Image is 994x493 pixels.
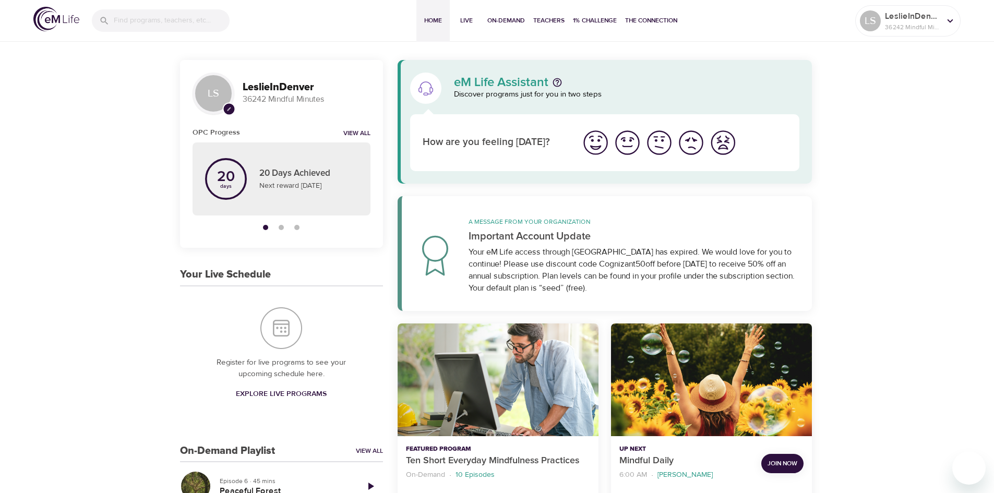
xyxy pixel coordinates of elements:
[356,447,383,455] a: View All
[581,128,610,157] img: great
[406,444,590,454] p: Featured Program
[217,170,235,184] p: 20
[180,269,271,281] h3: Your Live Schedule
[675,127,707,159] button: I'm feeling bad
[619,454,753,468] p: Mindful Daily
[406,470,445,480] p: On-Demand
[232,384,331,404] a: Explore Live Programs
[449,468,451,482] li: ·
[768,458,797,469] span: Join Now
[611,323,812,437] button: Mindful Daily
[533,15,565,26] span: Teachers
[243,93,370,105] p: 36242 Mindful Minutes
[343,129,370,138] a: View all notifications
[454,89,800,101] p: Discover programs just for you in two steps
[417,80,434,97] img: eM Life Assistant
[201,357,362,380] p: Register for live programs to see your upcoming schedule here.
[709,128,737,157] img: worst
[236,388,327,401] span: Explore Live Programs
[406,468,590,482] nav: breadcrumb
[180,445,275,457] h3: On-Demand Playlist
[761,454,804,473] button: Join Now
[469,246,800,294] div: Your eM Life access through [GEOGRAPHIC_DATA] has expired. We would love for you to continue! Ple...
[645,128,674,157] img: ok
[619,444,753,454] p: Up Next
[657,470,713,480] p: [PERSON_NAME]
[469,229,800,244] p: Important Account Update
[487,15,525,26] span: On-Demand
[217,184,235,188] p: days
[33,7,79,31] img: logo
[421,15,446,26] span: Home
[220,476,350,486] p: Episode 6 · 45 mins
[114,9,230,32] input: Find programs, teachers, etc...
[677,128,705,157] img: bad
[580,127,612,159] button: I'm feeling great
[619,468,753,482] nav: breadcrumb
[612,127,643,159] button: I'm feeling good
[454,15,479,26] span: Live
[259,181,358,191] p: Next reward [DATE]
[469,217,800,226] p: A message from your organization
[423,135,567,150] p: How are you feeling [DATE]?
[651,468,653,482] li: ·
[243,81,370,93] h3: LeslieInDenver
[885,22,940,32] p: 36242 Mindful Minutes
[625,15,677,26] span: The Connection
[259,167,358,181] p: 20 Days Achieved
[643,127,675,159] button: I'm feeling ok
[398,323,598,437] button: Ten Short Everyday Mindfulness Practices
[860,10,881,31] div: LS
[573,15,617,26] span: 1% Challenge
[260,307,302,349] img: Your Live Schedule
[885,10,940,22] p: LeslieInDenver
[193,73,234,114] div: LS
[952,451,986,485] iframe: Button to launch messaging window
[707,127,739,159] button: I'm feeling worst
[613,128,642,157] img: good
[456,470,495,480] p: 10 Episodes
[406,454,590,468] p: Ten Short Everyday Mindfulness Practices
[193,127,240,138] h6: OPC Progress
[454,76,548,89] p: eM Life Assistant
[619,470,647,480] p: 6:00 AM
